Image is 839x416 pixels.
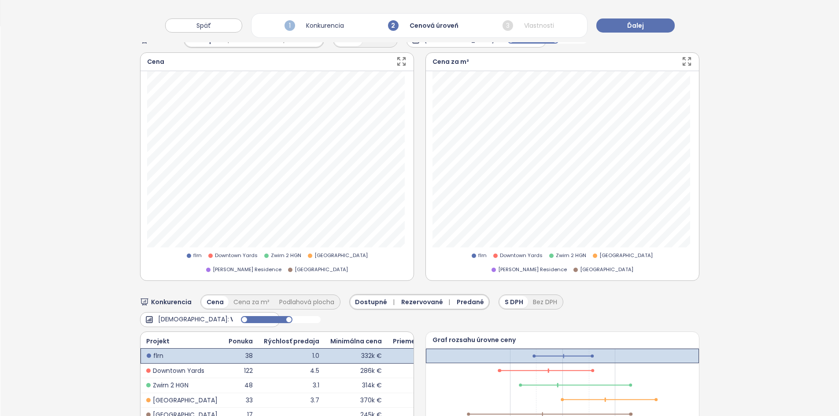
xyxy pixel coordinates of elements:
td: Minimálna cena [325,334,388,349]
span: | [448,298,450,306]
button: Späť [165,18,242,33]
span: Rezervované [401,297,454,307]
td: 427k € [388,393,450,408]
div: Cena za m² [229,296,274,308]
td: Projekt [141,334,223,349]
button: [DEMOGRAPHIC_DATA]: Vlastné [140,312,280,327]
td: 3.7 [259,393,325,408]
td: 122 [223,363,259,378]
td: 33 [223,393,259,408]
span: Zwirn 2 HGN [556,252,586,260]
div: Cena za m² [432,57,469,66]
span: [PERSON_NAME] Residence [498,266,567,274]
div: Podlahová plocha [274,296,339,308]
span: 1 [285,20,295,31]
td: 372k € [388,349,450,364]
span: Ďalej [627,21,644,30]
span: Konkurencia [151,297,192,307]
div: S DPH [500,296,528,308]
span: Späť [196,21,211,30]
span: 3 [503,20,513,31]
span: Predané [457,297,484,307]
span: | [393,298,395,306]
td: Downtown Yards [141,363,223,378]
span: Downtown Yards [215,252,258,260]
td: 351k € [388,363,450,378]
td: 332k € [325,349,388,364]
span: Zwirn 2 HGN [271,252,301,260]
td: Rýchlosť predaja [259,334,325,349]
span: [PERSON_NAME] Residence [213,266,281,274]
td: Zwirn 2 HGN [141,378,223,393]
span: Dostupné [355,297,398,307]
td: 286k € [325,363,388,378]
span: [DEMOGRAPHIC_DATA]: [158,314,229,325]
span: [GEOGRAPHIC_DATA] [580,266,633,274]
td: 370k € [325,393,388,408]
td: Ponuka [223,334,259,349]
div: Konkurencia [282,18,346,33]
span: Downtown Yards [500,252,543,260]
div: Bez DPH [528,296,562,308]
td: 48 [223,378,259,393]
span: [GEOGRAPHIC_DATA] [295,266,348,274]
div: Cena [202,296,229,308]
span: flrn [478,252,487,260]
span: [GEOGRAPHIC_DATA] [314,252,368,260]
div: Vlastnosti [500,18,556,33]
td: 364k € [388,378,450,393]
td: flrn [141,349,223,364]
td: Priemerná cena [388,334,450,349]
td: [GEOGRAPHIC_DATA] [141,393,223,408]
span: [GEOGRAPHIC_DATA] [599,252,653,260]
span: | [283,36,285,44]
div: Cena [147,57,164,66]
div: Cenová úroveň [386,18,461,33]
td: 4.5 [259,363,325,378]
td: 1.0 [259,349,325,364]
td: 3.1 [259,378,325,393]
span: flrn [193,252,202,260]
td: 38 [223,349,259,364]
span: | [227,36,229,44]
span: Vlastné [230,314,255,325]
div: Graf rozsahu úrovne ceny [426,332,699,349]
td: 314k € [325,378,388,393]
span: 2 [388,20,399,31]
button: Ďalej [596,18,675,33]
